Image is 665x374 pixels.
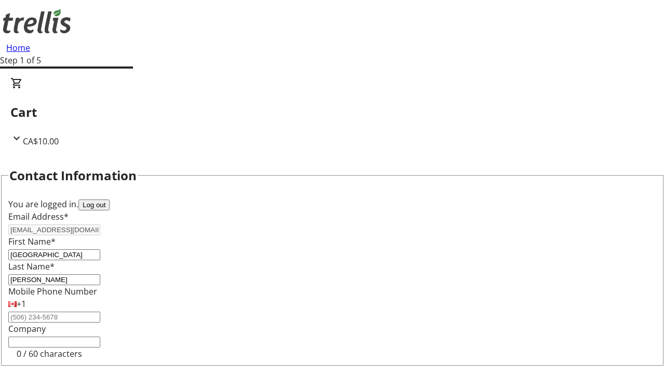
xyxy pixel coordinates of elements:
div: You are logged in. [8,198,657,210]
div: CartCA$10.00 [10,77,655,148]
span: CA$10.00 [23,136,59,147]
tr-character-limit: 0 / 60 characters [17,348,82,359]
label: Last Name* [8,261,55,272]
button: Log out [78,199,110,210]
h2: Contact Information [9,166,137,185]
label: First Name* [8,236,56,247]
input: (506) 234-5678 [8,312,100,323]
label: Company [8,323,46,335]
h2: Cart [10,103,655,122]
label: Mobile Phone Number [8,286,97,297]
label: Email Address* [8,211,69,222]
